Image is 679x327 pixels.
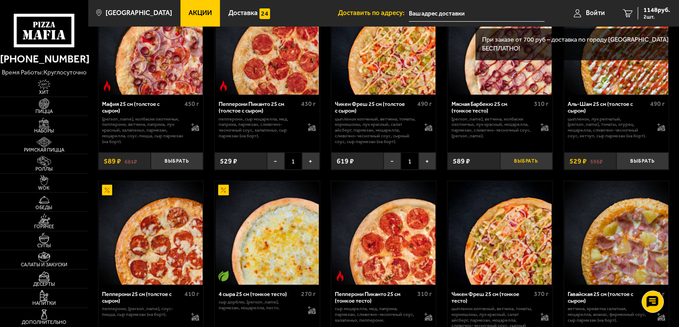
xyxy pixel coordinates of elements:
[644,7,670,13] span: 1148 руб.
[448,181,552,285] img: Чикен Фреш 25 см (тонкое тесто)
[216,181,319,285] img: 4 сыра 25 см (тонкое тесто)
[104,157,121,165] span: 589 ₽
[267,152,284,170] button: −
[338,10,409,16] span: Доставить по адресу:
[184,100,199,108] span: 450 г
[219,300,301,311] p: сыр дорблю, [PERSON_NAME], пармезан, моцарелла, песто.
[98,181,204,285] a: АкционныйПепперони 25 см (толстое с сыром)
[568,101,648,114] div: Аль-Шам 25 см (толстое с сыром)
[302,152,319,170] button: +
[99,181,203,285] img: Пепперони 25 см (толстое с сыром)
[451,117,534,139] p: [PERSON_NAME], ветчина, колбаски охотничьи, лук красный, моцарелла, пармезан, сливочно-чесночный ...
[586,10,605,16] span: Войти
[228,10,258,16] span: Доставка
[616,152,669,170] button: Выбрать
[106,10,172,16] span: [GEOGRAPHIC_DATA]
[337,157,354,165] span: 619 ₽
[259,8,270,19] img: 15daf4d41897b9f0e9f617042186c801.svg
[418,290,432,298] span: 310 г
[219,101,299,114] div: Пепперони Пиканто 25 см (толстое с сыром)
[451,291,532,304] div: Чикен Фреш 25 см (тонкое тесто)
[568,306,650,323] p: ветчина, креветка салатная, моцарелла, ананас, фирменный соус, сыр пармезан (на борт).
[534,290,549,298] span: 370 г
[332,181,436,285] img: Пепперони Пиканто 25 см (тонкое тесто)
[500,152,553,170] button: Выбрать
[335,101,415,114] div: Чикен Фреш 25 см (толстое с сыром)
[102,185,113,195] img: Акционный
[453,157,470,165] span: 589 ₽
[401,152,418,170] span: 1
[409,5,545,22] input: Ваш адрес доставки
[651,100,665,108] span: 490 г
[301,290,316,298] span: 270 г
[331,181,436,285] a: Острое блюдоПепперони Пиканто 25 см (тонкое тесто)
[218,81,229,91] img: Острое блюдо
[188,10,212,16] span: Акции
[568,291,648,304] div: Гавайская 25 см (толстое с сыром)
[335,306,417,323] p: сыр Моцарелла, мед, паприка, пармезан, сливочно-чесночный соус, халапеньо, пепперони.
[451,101,532,114] div: Мясная Барбекю 25 см (тонкое тесто)
[151,152,203,170] button: Выбрать
[644,14,670,19] span: 2 шт.
[184,290,199,298] span: 410 г
[219,291,299,297] div: 4 сыра 25 см (тонкое тесто)
[564,181,669,285] a: Гавайская 25 см (толстое с сыром)
[569,157,587,165] span: 529 ₽
[384,152,401,170] button: −
[220,157,237,165] span: 529 ₽
[447,181,553,285] a: Чикен Фреш 25 см (тонкое тесто)
[590,158,603,165] s: 595 ₽
[285,152,302,170] span: 1
[418,100,432,108] span: 490 г
[419,152,436,170] button: +
[102,306,184,318] p: пепперони, [PERSON_NAME], соус-пицца, сыр пармезан (на борт).
[218,185,229,195] img: Акционный
[219,117,301,139] p: пепперони, сыр Моцарелла, мед, паприка, пармезан, сливочно-чесночный соус, халапеньо, сыр пармеза...
[215,181,320,285] a: АкционныйВегетарианское блюдо4 сыра 25 см (тонкое тесто)
[102,117,184,145] p: [PERSON_NAME], колбаски охотничьи, пепперони, ветчина, паприка, лук красный, халапеньо, пармезан,...
[335,271,345,281] img: Острое блюдо
[125,158,137,165] s: 681 ₽
[218,271,229,281] img: Вегетарианское блюдо
[335,291,415,304] div: Пепперони Пиканто 25 см (тонкое тесто)
[534,100,549,108] span: 310 г
[301,100,316,108] span: 430 г
[565,181,668,285] img: Гавайская 25 см (толстое с сыром)
[102,291,182,304] div: Пепперони 25 см (толстое с сыром)
[568,117,650,139] p: цыпленок, лук репчатый, [PERSON_NAME], томаты, огурец, моцарелла, сливочно-чесночный соус, кетчуп...
[102,81,113,91] img: Острое блюдо
[102,101,182,114] div: Мафия 25 см (толстое с сыром)
[335,117,417,145] p: цыпленок копченый, ветчина, томаты, корнишоны, лук красный, салат айсберг, пармезан, моцарелла, с...
[483,35,672,53] p: При заказе от 700 руб – доставка по городу [GEOGRAPHIC_DATA] БЕСПЛАТНО!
